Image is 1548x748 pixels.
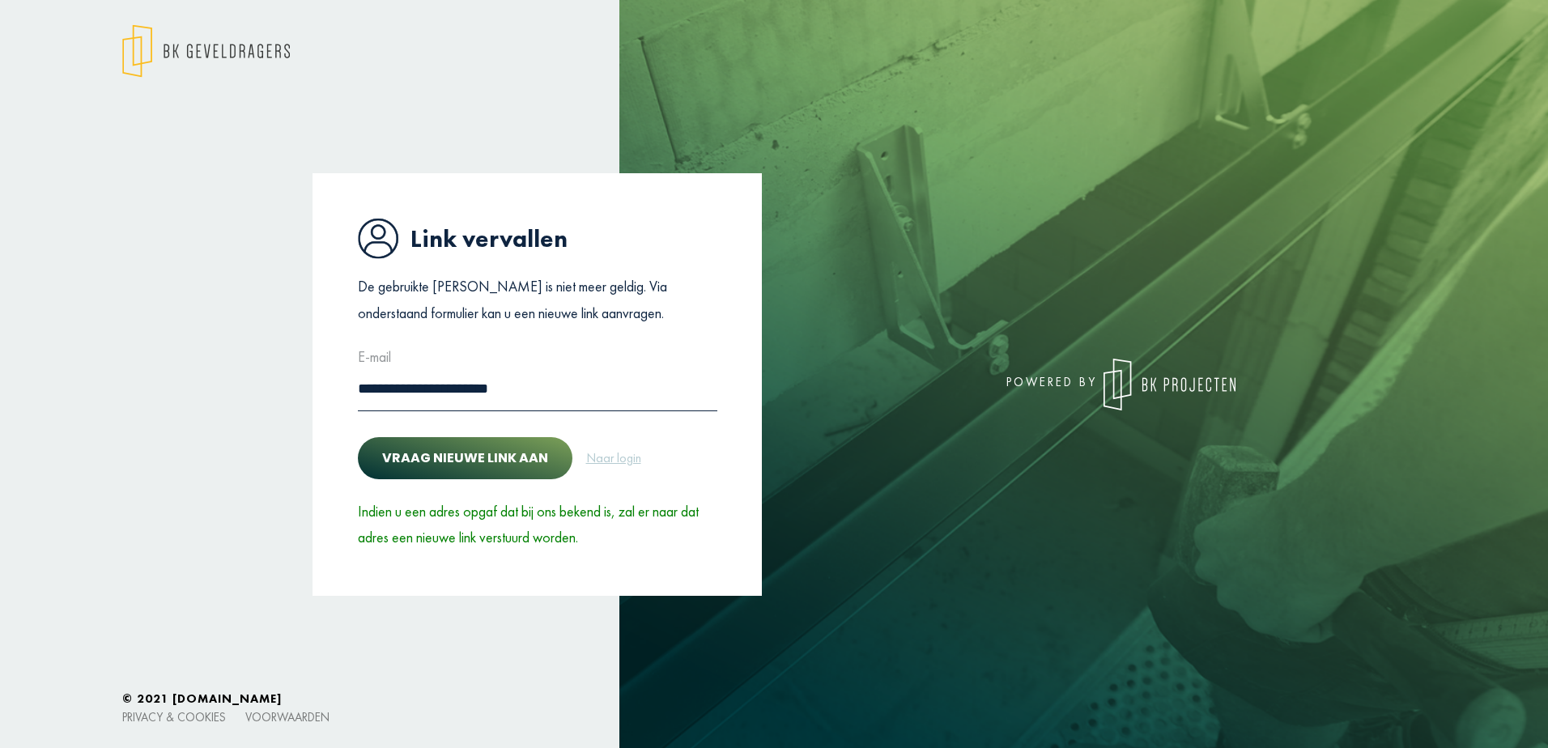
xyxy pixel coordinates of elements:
a: Privacy & cookies [122,709,226,725]
span: Indien u een adres opgaf dat bij ons bekend is, zal er naar dat adres een nieuwe link verstuurd w... [358,502,699,546]
button: Vraag nieuwe link aan [358,437,572,479]
img: logo [122,24,290,78]
p: De gebruikte [PERSON_NAME] is niet meer geldig. Via onderstaand formulier kan u een nieuwe link a... [358,274,717,326]
label: E-mail [358,344,391,370]
h1: Link vervallen [358,218,717,259]
div: powered by [786,359,1235,410]
img: logo [1104,359,1235,410]
a: Voorwaarden [245,709,330,725]
a: Naar login [585,448,642,469]
h6: © 2021 [DOMAIN_NAME] [122,691,1426,706]
img: icon [358,218,398,259]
